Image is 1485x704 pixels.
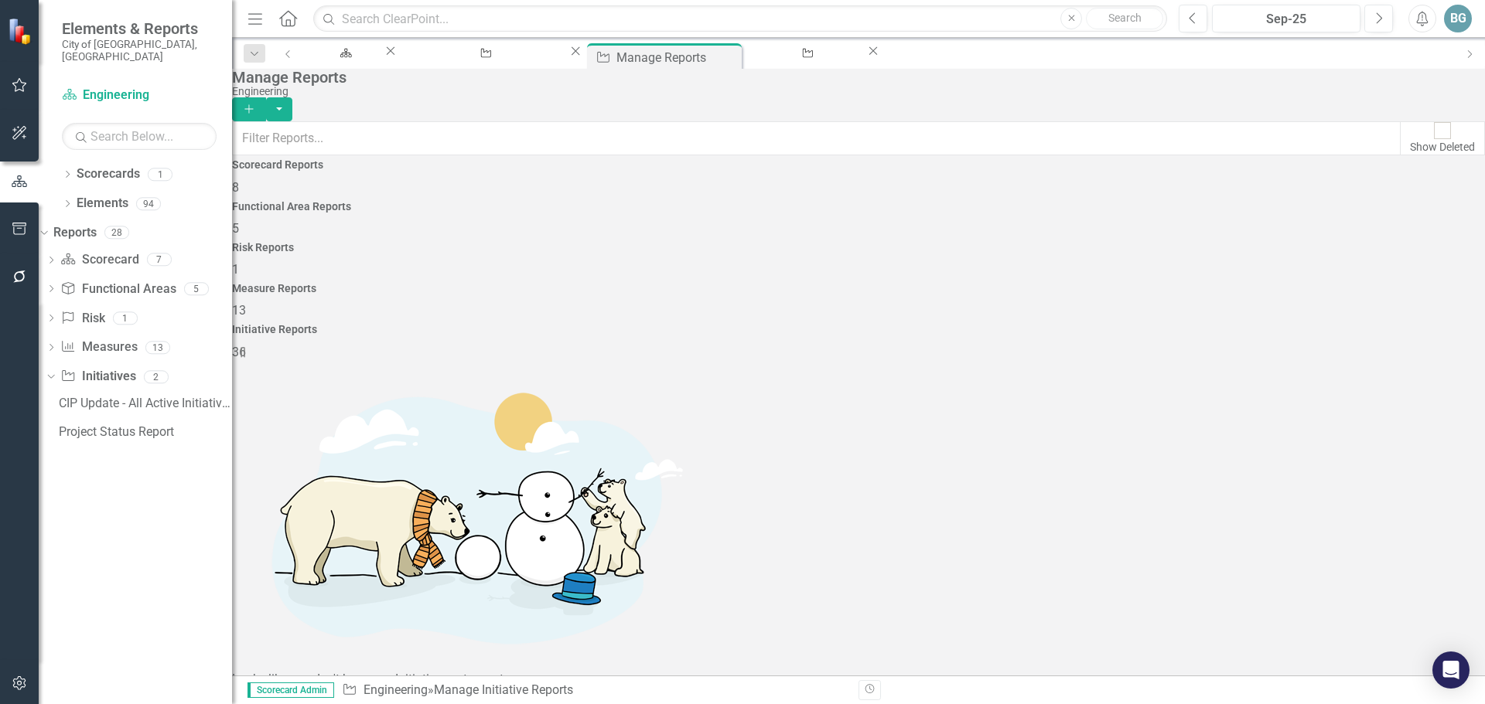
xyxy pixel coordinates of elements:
[412,58,554,77] div: CIP Update - All Active Initiatives
[232,69,1477,86] div: Manage Reports
[62,19,217,38] span: Elements & Reports
[745,43,865,63] a: Project Status Report
[398,43,568,63] a: CIP Update - All Active Initiatives
[1108,12,1142,24] span: Search
[232,283,1485,294] h4: Measure Reports
[53,224,97,242] a: Reports
[1432,651,1470,689] div: Open Intercom Messenger
[232,159,1485,171] h4: Scorecard Reports
[55,391,232,416] a: CIP Update - All Active Initiatives
[8,17,35,44] img: ClearPoint Strategy
[136,197,161,210] div: 94
[759,58,852,77] div: Project Status Report
[1444,5,1472,32] button: BG
[232,671,1485,689] div: Looks like you don't have any Initiatives set up yet.
[313,5,1167,32] input: Search ClearPoint...
[104,226,129,240] div: 28
[1212,5,1360,32] button: Sep-25
[1410,139,1475,155] div: Show Deleted
[232,86,1477,97] div: Engineering
[232,324,1485,335] h4: Initiative Reports
[113,311,138,325] div: 1
[59,425,232,439] div: Project Status Report
[77,165,140,183] a: Scorecards
[232,201,1485,213] h4: Functional Area Reports
[184,282,209,295] div: 5
[318,58,369,77] div: Engineering
[1217,10,1355,29] div: Sep-25
[232,362,696,671] img: Getting started
[62,38,217,63] small: City of [GEOGRAPHIC_DATA], [GEOGRAPHIC_DATA]
[77,195,128,213] a: Elements
[1086,8,1163,29] button: Search
[232,121,1401,155] input: Filter Reports...
[616,48,738,67] div: Manage Reports
[232,242,1485,253] h4: Risk Reports
[55,420,232,444] a: Project Status Report
[147,253,172,267] div: 7
[247,682,334,698] span: Scorecard Admin
[60,281,176,298] a: Functional Areas
[60,310,104,328] a: Risk
[60,251,138,269] a: Scorecard
[364,682,428,697] a: Engineering
[342,682,847,699] div: » Manage Initiative Reports
[62,123,217,150] input: Search Below...
[59,396,232,410] div: CIP Update - All Active Initiatives
[60,338,137,356] a: Measures
[144,370,169,383] div: 2
[60,368,135,386] a: Initiatives
[148,168,172,181] div: 1
[145,341,170,354] div: 13
[304,43,383,63] a: Engineering
[62,87,217,104] a: Engineering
